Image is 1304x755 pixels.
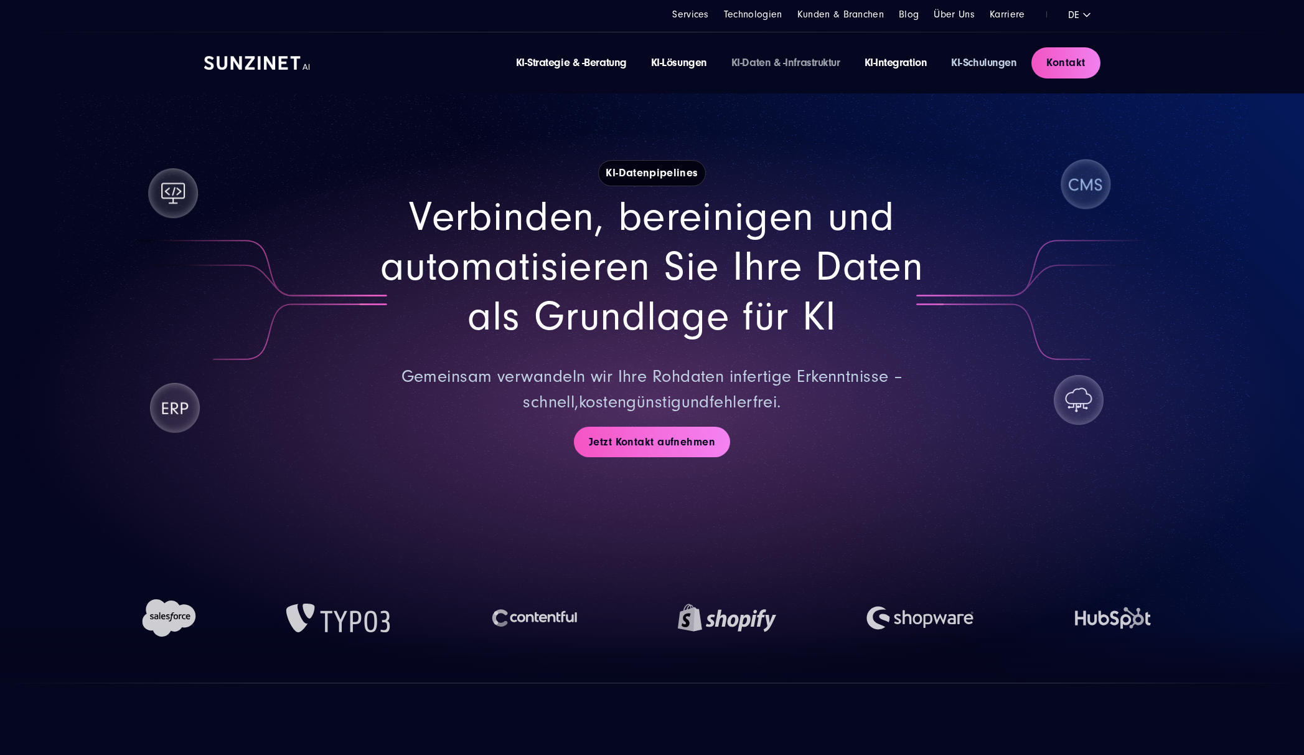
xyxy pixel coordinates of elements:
h1: KI-Datenpipelines [598,160,705,186]
span: Erkenntnisse – [797,367,903,386]
img: Salesforce Logo | KI-Datenpipelines von SUNZINET [142,577,196,658]
span: schnell [523,392,575,412]
a: Services [672,9,709,20]
span: , [575,392,578,412]
img: Shopware Logo | KI-Datenpipelines von SUNZINET [866,577,974,658]
a: Über Uns [934,9,975,20]
a: Jetzt Kontakt aufnehmen [574,427,730,458]
span: Gemeinsam verwandeln wir Ihre Rohdaten in [401,367,743,386]
img: Shopify Logo | KI-Datenpipelines von SUNZINET [678,577,776,658]
a: KI-Lösungen [651,56,707,69]
span: fehlerfrei. [710,392,781,412]
a: KI-Strategie & -Beratung [516,56,627,69]
div: Navigation Menu [516,55,1017,71]
a: Karriere [990,9,1025,20]
a: Kontakt [1031,47,1100,78]
img: HubSpot Logo | KI-Datenpipelines von SUNZINET [1064,577,1162,658]
a: Kunden & Branchen [797,9,884,20]
a: KI-Daten & -Infrastruktur [731,56,840,69]
a: KI-Schulungen [951,56,1016,69]
a: Blog [899,9,919,20]
span: fertige [743,367,792,386]
img: TYPO3 Logo | KI-Datenpipelines von SUNZINET [286,577,390,658]
span: Verbinden, bereinigen und automatisieren Sie Ihre Daten als Grundlage für KI [380,194,924,340]
a: KI-Integration [865,56,927,69]
a: Technologien [724,9,782,20]
img: Contentful Logo | KI-Datenpipelines von SUNZINET [480,577,588,658]
div: Navigation Menu [672,7,1025,22]
span: kostengünstig [579,392,682,412]
img: SUNZINET AI Logo [204,56,310,70]
span: und [682,392,710,412]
